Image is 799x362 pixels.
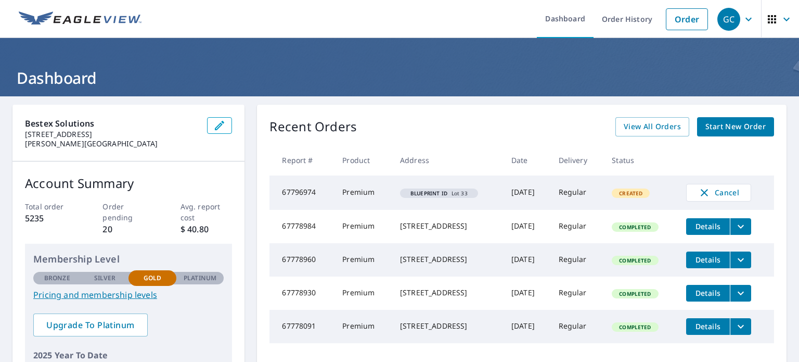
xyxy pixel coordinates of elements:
[400,254,495,265] div: [STREET_ADDRESS]
[269,277,334,310] td: 67778930
[692,321,724,331] span: Details
[400,288,495,298] div: [STREET_ADDRESS]
[705,120,766,133] span: Start New Order
[550,277,604,310] td: Regular
[624,120,681,133] span: View All Orders
[686,318,730,335] button: detailsBtn-67778091
[12,67,787,89] h1: Dashboard
[334,310,392,343] td: Premium
[269,210,334,243] td: 67778984
[334,176,392,210] td: Premium
[25,117,199,130] p: Bestex Solutions
[19,11,141,27] img: EV Logo
[692,221,724,231] span: Details
[503,277,550,310] td: [DATE]
[613,323,657,331] span: Completed
[697,117,774,136] a: Start New Order
[730,285,751,302] button: filesDropdownBtn-67778930
[269,310,334,343] td: 67778091
[334,145,392,176] th: Product
[697,186,740,199] span: Cancel
[44,273,70,283] p: Bronze
[686,285,730,302] button: detailsBtn-67778930
[686,252,730,268] button: detailsBtn-67778960
[25,212,77,224] p: 5235
[33,289,224,301] a: Pricing and membership levels
[730,318,751,335] button: filesDropdownBtn-67778091
[603,145,678,176] th: Status
[503,176,550,210] td: [DATE]
[33,314,148,336] a: Upgrade To Platinum
[102,201,154,223] p: Order pending
[144,273,161,283] p: Gold
[717,8,740,31] div: GC
[550,176,604,210] td: Regular
[410,191,447,196] em: Blueprint ID
[503,210,550,243] td: [DATE]
[102,223,154,235] p: 20
[334,210,392,243] td: Premium
[334,277,392,310] td: Premium
[269,176,334,210] td: 67796974
[181,201,233,223] p: Avg. report cost
[692,255,724,265] span: Details
[550,210,604,243] td: Regular
[334,243,392,277] td: Premium
[613,290,657,297] span: Completed
[33,252,224,266] p: Membership Level
[730,218,751,235] button: filesDropdownBtn-67778984
[613,257,657,264] span: Completed
[503,145,550,176] th: Date
[25,130,199,139] p: [STREET_ADDRESS]
[550,243,604,277] td: Regular
[25,139,199,148] p: [PERSON_NAME][GEOGRAPHIC_DATA]
[42,319,139,331] span: Upgrade To Platinum
[400,221,495,231] div: [STREET_ADDRESS]
[25,201,77,212] p: Total order
[184,273,216,283] p: Platinum
[400,321,495,331] div: [STREET_ADDRESS]
[503,243,550,277] td: [DATE]
[666,8,708,30] a: Order
[269,243,334,277] td: 67778960
[269,145,334,176] th: Report #
[404,191,474,196] span: Lot 33
[730,252,751,268] button: filesDropdownBtn-67778960
[550,145,604,176] th: Delivery
[615,117,689,136] a: View All Orders
[392,145,503,176] th: Address
[181,223,233,235] p: $ 40.80
[686,184,751,202] button: Cancel
[686,218,730,235] button: detailsBtn-67778984
[25,174,232,193] p: Account Summary
[33,349,224,361] p: 2025 Year To Date
[94,273,116,283] p: Silver
[503,310,550,343] td: [DATE]
[613,223,657,231] span: Completed
[613,190,649,197] span: Created
[269,117,357,136] p: Recent Orders
[550,310,604,343] td: Regular
[692,288,724,298] span: Details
